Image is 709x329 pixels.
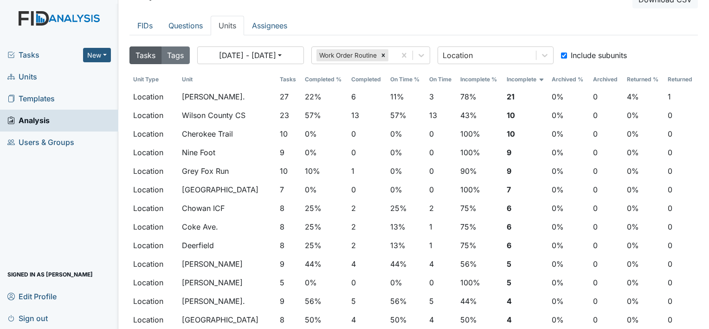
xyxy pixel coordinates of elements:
[429,258,434,270] button: 4
[668,296,672,307] span: 0
[548,72,589,87] th: Toggle SortBy
[623,162,664,180] td: 0%
[387,199,425,217] td: 25%
[548,143,589,162] td: 0%
[301,255,348,273] td: 44%
[280,221,284,232] button: 8
[182,185,258,194] span: [GEOGRAPHIC_DATA]
[429,91,434,102] button: 3
[387,236,425,255] td: 13%
[182,148,215,157] span: Nine Foot
[133,278,163,287] span: Location
[668,128,672,139] span: 0
[280,147,284,158] button: 9
[133,166,163,176] span: Location
[623,273,664,292] td: 0%
[429,128,434,139] span: 0
[280,203,284,214] button: 8
[83,48,111,62] button: New
[301,72,348,87] th: Toggle SortBy
[351,314,356,325] button: 4
[133,185,163,194] span: Location
[593,258,598,270] span: 0
[133,92,163,101] span: Location
[301,236,348,255] td: 25%
[503,72,548,87] th: Toggle SortBy
[129,16,161,35] a: FIDs
[429,277,434,288] span: 0
[182,222,218,231] span: Coke Ave.
[351,221,356,232] button: 2
[7,135,74,150] span: Users & Groups
[182,315,258,324] span: [GEOGRAPHIC_DATA]
[133,259,163,269] span: Location
[387,292,425,310] td: 56%
[507,277,511,288] button: 5
[387,162,425,180] td: 0%
[429,165,434,177] span: 0
[457,236,503,255] td: 75%
[387,125,425,143] td: 0%
[593,221,598,232] span: 0
[182,92,245,101] span: [PERSON_NAME].
[623,125,664,143] td: 0%
[548,162,589,180] td: 0%
[301,87,348,106] td: 22%
[623,180,664,199] td: 0%
[387,143,425,162] td: 0%
[507,296,512,307] button: 4
[548,310,589,329] td: 0%
[507,258,511,270] button: 5
[280,165,288,177] button: 10
[351,128,356,139] span: 0
[593,314,598,325] span: 0
[548,273,589,292] td: 0%
[161,16,211,35] a: Questions
[301,106,348,125] td: 57%
[668,91,671,102] button: 1
[197,46,304,64] button: [DATE] - [DATE]
[457,199,503,217] td: 75%
[301,273,348,292] td: 0%
[7,92,55,106] span: Templates
[507,165,511,177] button: 9
[387,106,425,125] td: 57%
[457,292,503,310] td: 44%
[548,180,589,199] td: 0%
[623,72,664,87] th: Toggle SortBy
[7,113,50,128] span: Analysis
[351,277,356,288] span: 0
[351,165,354,177] button: 1
[548,255,589,273] td: 0%
[507,110,515,121] button: 10
[593,165,598,177] span: 0
[623,143,664,162] td: 0%
[429,184,434,195] span: 0
[668,258,672,270] span: 0
[301,310,348,329] td: 50%
[429,110,437,121] button: 13
[182,278,243,287] span: [PERSON_NAME]
[668,203,672,214] span: 0
[7,289,57,303] span: Edit Profile
[507,128,515,139] button: 10
[387,273,425,292] td: 0%
[457,162,503,180] td: 90%
[351,258,356,270] button: 4
[182,111,245,120] span: Wilson County CS
[280,91,289,102] button: 27
[351,91,356,102] button: 6
[348,72,387,87] th: Toggle SortBy
[387,310,425,329] td: 50%
[429,240,432,251] button: 1
[211,16,244,35] a: Units
[668,165,672,177] span: 0
[7,49,83,60] a: Tasks
[133,222,163,231] span: Location
[507,91,515,102] button: 21
[133,111,163,120] span: Location
[457,143,503,162] td: 100%
[668,221,672,232] span: 0
[623,199,664,217] td: 0%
